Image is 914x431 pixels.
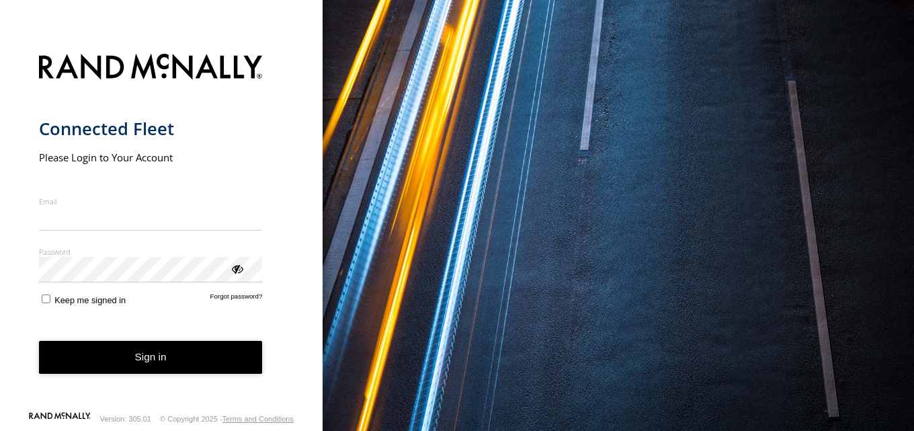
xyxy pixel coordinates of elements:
[39,151,263,164] h2: Please Login to Your Account
[39,46,284,411] form: main
[210,292,263,305] a: Forgot password?
[222,415,294,423] a: Terms and Conditions
[39,341,263,374] button: Sign in
[54,295,126,305] span: Keep me signed in
[230,262,243,275] div: ViewPassword
[39,247,263,257] label: Password
[160,415,294,423] div: © Copyright 2025 -
[42,295,50,303] input: Keep me signed in
[39,196,263,206] label: Email
[39,118,263,140] h1: Connected Fleet
[29,412,91,426] a: Visit our Website
[39,51,263,85] img: Rand McNally
[100,415,151,423] div: Version: 305.01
